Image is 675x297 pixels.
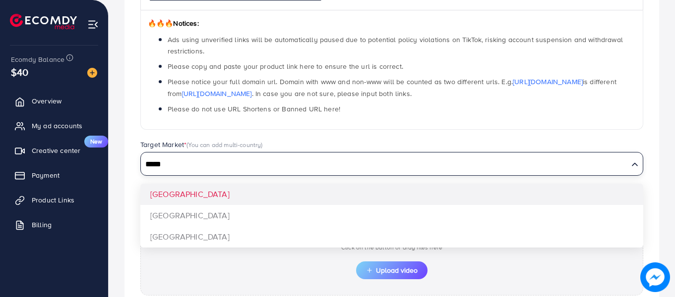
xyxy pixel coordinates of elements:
span: Product Links [32,195,74,205]
a: My ad accounts [7,116,101,136]
span: Creative center [32,146,80,155]
li: [GEOGRAPHIC_DATA] [140,184,643,205]
a: Overview [7,91,101,111]
span: (You can add multi-country) [186,140,262,149]
img: image [87,68,97,78]
li: [GEOGRAPHIC_DATA] [140,226,643,247]
a: Product Links [7,190,101,210]
span: Upload video [366,267,418,274]
span: Overview [32,96,61,106]
a: [URL][DOMAIN_NAME] [513,77,583,87]
button: Upload video [356,261,428,279]
span: $40 [11,65,28,79]
a: Billing [7,215,101,235]
span: Ecomdy Balance [11,54,64,64]
span: Please notice your full domain url. Domain with www and non-www will be counted as two different ... [168,77,616,98]
span: Ads using unverified links will be automatically paused due to potential policy violations on Tik... [168,35,623,56]
input: Search for option [142,157,627,172]
a: Creative centerNew [7,141,101,160]
span: 🔥🔥🔥 [148,18,173,28]
span: Payment [32,170,60,180]
span: Notices: [148,18,199,28]
span: Please copy and paste your product link here to ensure the url is correct. [168,61,403,71]
span: New [84,136,108,148]
li: [GEOGRAPHIC_DATA] [140,205,643,226]
label: Target Market [140,140,263,149]
span: My ad accounts [32,121,82,131]
p: Click on the button or drag files here [329,242,455,253]
span: Billing [32,220,52,230]
span: Please do not use URL Shortens or Banned URL here! [168,104,340,114]
img: image [640,262,670,292]
a: [URL][DOMAIN_NAME] [182,89,252,99]
a: Payment [7,165,101,185]
img: menu [87,19,99,30]
div: Search for option [140,152,643,176]
img: logo [10,14,77,29]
